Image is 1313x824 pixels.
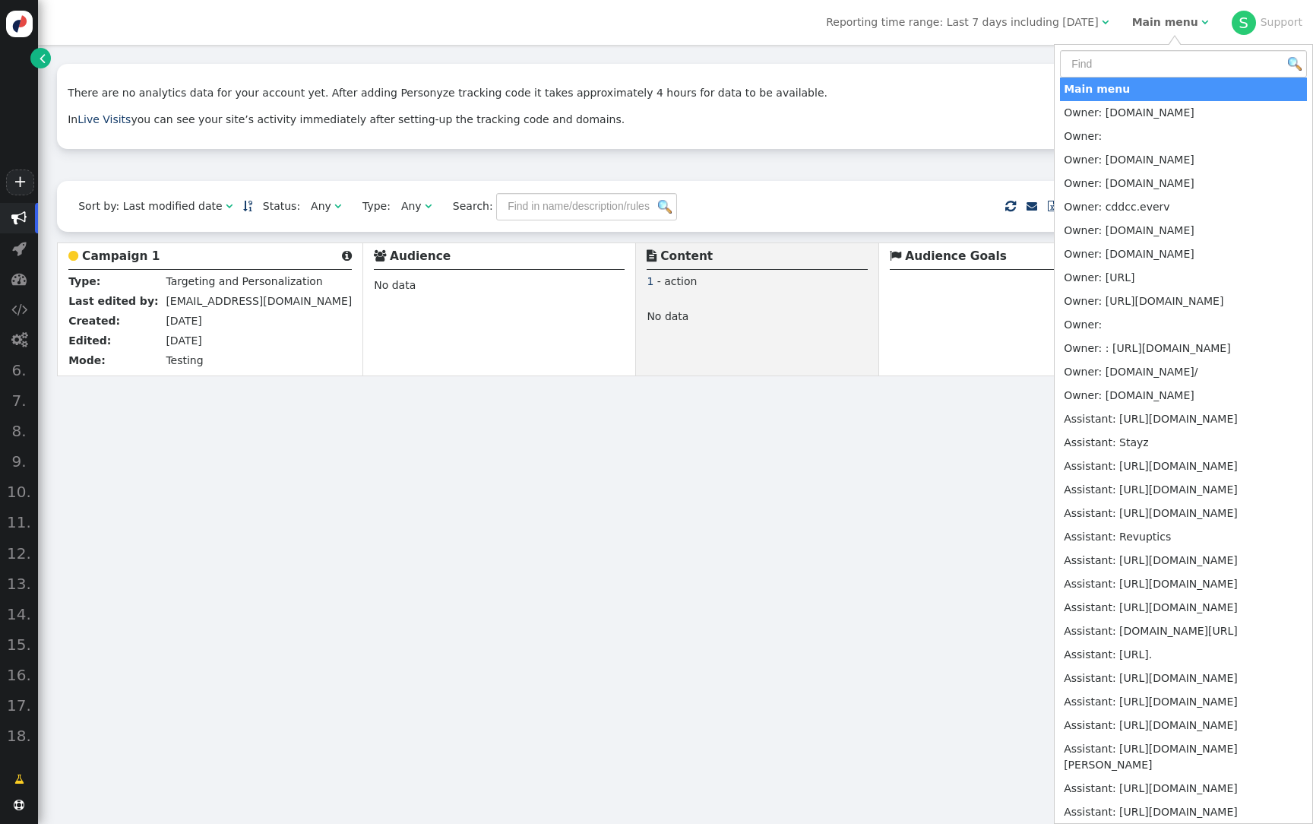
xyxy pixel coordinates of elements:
td: Assistant: [DOMAIN_NAME][URL] [1060,620,1307,643]
td: Owner: [1060,125,1307,148]
td: Assistant: [URL][DOMAIN_NAME] [1060,714,1307,737]
b: Created: [68,315,120,327]
td: Assistant: [URL][DOMAIN_NAME] [1060,667,1307,690]
input: Find in name/description/rules [496,193,677,220]
td: Owner: [DOMAIN_NAME] [1060,101,1307,125]
b: Last edited by: [68,295,158,307]
span:  [890,250,901,261]
img: icon_search.png [658,200,672,214]
td: Assistant: [URL][DOMAIN_NAME] [1060,777,1307,800]
td: Owner: [URL] [1060,266,1307,290]
span:  [1102,17,1109,27]
span:  [1027,201,1037,211]
img: logo-icon.svg [6,11,33,37]
td: Assistant: Stayz [1060,431,1307,455]
b: Main menu [1064,83,1130,95]
span: 1 [647,275,653,287]
span:  [11,332,27,347]
div: Any [311,198,331,214]
td: Assistant: Revuptics [1060,525,1307,549]
td: Owner: : [URL][DOMAIN_NAME] [1060,337,1307,360]
a:  [243,200,252,212]
a: + [6,170,33,195]
span:  [374,250,386,261]
span: Reporting time range: Last 7 days including [DATE] [826,16,1098,28]
span: No data [647,310,688,326]
div: Sort by: Last modified date [78,198,222,214]
span: Search: [442,200,493,212]
span:  [14,800,24,810]
span: Targeting and Personalization [166,275,322,287]
span:  [226,201,233,211]
td: Owner: [DOMAIN_NAME] [1060,172,1307,195]
span: - action [657,275,698,287]
td: Owner: cddcc.everv [1060,195,1307,219]
a:  [1027,200,1037,212]
td: Owner: [URL][DOMAIN_NAME] [1060,290,1307,313]
span:  [1048,201,1057,211]
p: There are no analytics data for your account yet. After adding Personyze tracking code it takes a... [68,85,1283,101]
input: Find [1060,50,1307,78]
td: Owner: [DOMAIN_NAME] [1060,242,1307,266]
td: Owner: [DOMAIN_NAME] [1060,219,1307,242]
td: Assistant: [URL][DOMAIN_NAME] [1060,502,1307,525]
b: Audience Goals [905,249,1007,263]
b: Main menu [1132,16,1198,28]
span:  [425,201,432,211]
td: Assistant: [URL][DOMAIN_NAME] [1060,572,1307,596]
span:  [68,250,78,261]
span:  [342,250,352,261]
div: S [1232,11,1256,35]
img: icon_search.png [1288,57,1302,71]
td: Owner: [DOMAIN_NAME]/ [1060,360,1307,384]
a: SSupport [1232,16,1302,28]
b: Type: [68,275,100,287]
span:  [11,271,27,287]
b: Campaign 1 [82,249,160,263]
span: Sorted in descending order [243,201,252,211]
span: Type: [352,198,391,214]
a:  [1037,193,1068,220]
a: Live Visits [78,113,131,125]
span: Status: [252,198,300,214]
span:  [1201,17,1208,27]
span: [DATE] [166,315,201,327]
td: Assistant: [URL][DOMAIN_NAME] [1060,549,1307,572]
span:  [40,50,46,66]
span:  [11,302,27,317]
span: No data [374,279,416,291]
td: Owner: [1060,313,1307,337]
span:  [647,250,656,261]
span:  [12,241,27,256]
td: Assistant: [URL][DOMAIN_NAME] [1060,455,1307,478]
b: Content [660,249,713,263]
td: Owner: [DOMAIN_NAME] [1060,148,1307,172]
td: Owner: [DOMAIN_NAME] [1060,384,1307,407]
td: Assistant: [URL]. [1060,643,1307,667]
span:  [14,772,24,788]
td: Assistant: [URL][DOMAIN_NAME] [1060,596,1307,620]
div: Any [401,198,422,214]
p: In you can see your site’s activity immediately after setting-up the tracking code and domains. [68,112,1283,128]
b: Audience [390,249,451,263]
span:  [334,201,341,211]
td: Assistant: [URL][DOMAIN_NAME] [1060,690,1307,714]
td: Assistant: [URL][DOMAIN_NAME] [1060,407,1307,431]
span:  [11,211,27,226]
span: [EMAIL_ADDRESS][DOMAIN_NAME] [166,295,352,307]
td: Assistant: [URL][DOMAIN_NAME] [1060,800,1307,824]
a:  [4,765,35,793]
td: Assistant: [URL][DOMAIN_NAME][PERSON_NAME] [1060,737,1307,777]
td: Assistant: [URL][DOMAIN_NAME] [1060,478,1307,502]
span:  [1005,197,1016,216]
a:  [30,48,51,68]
